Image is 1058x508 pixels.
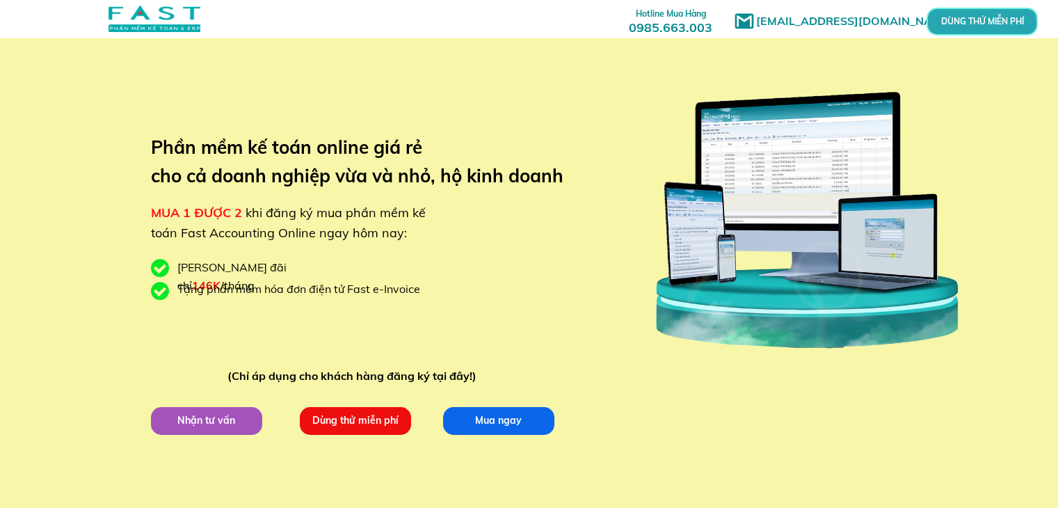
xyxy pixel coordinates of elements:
[151,133,584,191] h3: Phần mềm kế toán online giá rẻ cho cả doanh nghiệp vừa và nhỏ, hộ kinh doanh
[299,406,410,434] p: Dùng thử miễn phí
[965,17,999,25] p: DÙNG THỬ MIỄN PHÍ
[636,8,706,19] span: Hotline Mua Hàng
[151,205,426,241] span: khi đăng ký mua phần mềm kế toán Fast Accounting Online ngay hôm nay:
[614,5,728,35] h3: 0985.663.003
[177,280,431,299] div: Tặng phần mềm hóa đơn điện tử Fast e-Invoice
[151,205,242,221] span: MUA 1 ĐƯỢC 2
[756,13,961,31] h1: [EMAIL_ADDRESS][DOMAIN_NAME]
[177,259,358,294] div: [PERSON_NAME] đãi chỉ /tháng
[227,367,483,386] div: (Chỉ áp dụng cho khách hàng đăng ký tại đây!)
[192,278,221,292] span: 146K
[150,406,262,434] p: Nhận tư vấn
[442,406,554,434] p: Mua ngay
